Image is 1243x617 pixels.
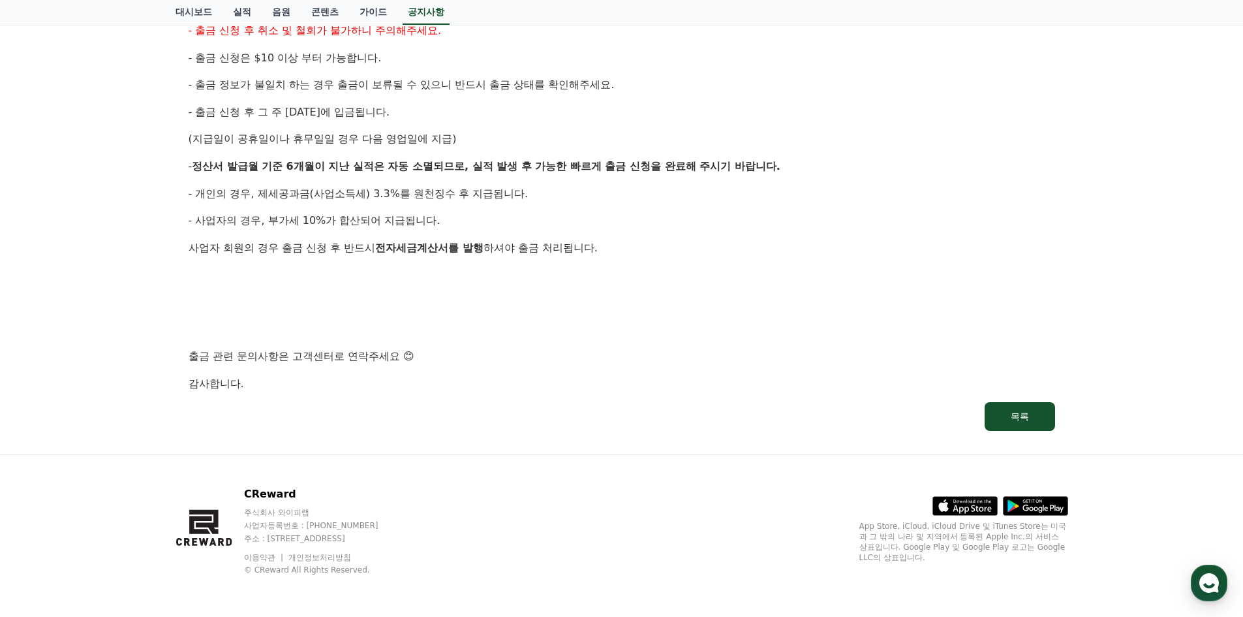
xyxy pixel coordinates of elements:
[192,160,283,172] strong: 정산서 발급월 기준
[86,414,168,447] a: 대화
[189,133,457,145] span: (지급일이 공휴일이나 휴무일일 경우 다음 영업일에 지급)
[189,242,376,254] span: 사업자 회원의 경우 출금 신청 후 반드시
[189,158,1055,175] p: -
[244,486,403,502] p: CReward
[483,242,598,254] span: 하셔야 출금 처리됩니다.
[189,214,440,227] span: - 사업자의 경우, 부가세 10%가 합산되어 지급됩니다.
[119,434,135,445] span: 대화
[288,553,351,562] a: 개인정보처리방침
[859,521,1068,563] p: App Store, iCloud, iCloud Drive 및 iTunes Store는 미국과 그 밖의 나라 및 지역에서 등록된 Apple Inc.의 서비스 상표입니다. Goo...
[189,106,390,118] span: - 출금 신청 후 그 주 [DATE]에 입금됩니다.
[244,507,403,518] p: 주식회사 와이피랩
[189,350,414,362] span: 출금 관련 문의사항은 고객센터로 연락주세요 😊
[985,402,1055,431] button: 목록
[189,402,1055,431] a: 목록
[244,533,403,544] p: 주소 : [STREET_ADDRESS]
[189,78,615,91] span: - 출금 정보가 불일치 하는 경우 출금이 보류될 수 있으니 반드시 출금 상태를 확인해주세요.
[189,24,442,37] span: - 출금 신청 후 취소 및 철회가 불가하니 주의해주세요.
[244,520,403,531] p: 사업자등록번호 : [PHONE_NUMBER]
[1011,410,1029,423] div: 목록
[189,377,244,390] span: 감사합니다.
[168,414,251,447] a: 설정
[4,414,86,447] a: 홈
[244,565,403,575] p: © CReward All Rights Reserved.
[189,52,382,64] span: - 출금 신청은 $10 이상 부터 가능합니다.
[375,242,483,254] strong: 전자세금계산서를 발행
[244,553,285,562] a: 이용약관
[286,160,780,172] strong: 6개월이 지난 실적은 자동 소멸되므로, 실적 발생 후 가능한 빠르게 출금 신청을 완료해 주시기 바랍니다.
[202,434,217,444] span: 설정
[41,434,49,444] span: 홈
[189,187,529,200] span: - 개인의 경우, 제세공과금(사업소득세) 3.3%를 원천징수 후 지급됩니다.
